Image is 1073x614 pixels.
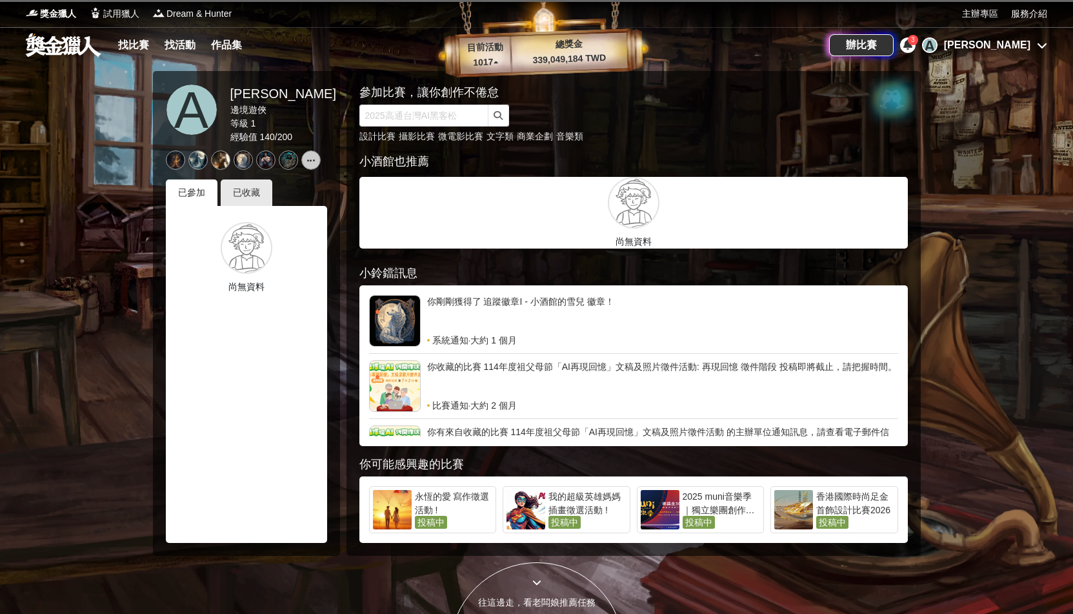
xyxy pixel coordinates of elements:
[432,399,468,412] span: 比賽通知
[359,131,396,141] a: 設計比賽
[359,105,488,127] input: 2025高通台灣AI黑客松
[486,131,514,141] a: 文字類
[113,36,154,54] a: 找比賽
[922,37,938,53] div: A
[427,360,898,399] div: 你收藏的比賽 114年度祖父母節「AI再現回憶」文稿及照片徵件活動: 再現回憶 徵件階段 投稿即將截止，請把握時間。
[152,6,165,19] img: Logo
[427,425,898,464] div: 你有來自收藏的比賽 114年度祖父母節「AI再現回憶」文稿及照片徵件活動 的主辦單位通知訊息，請查看電子郵件信箱。
[816,516,848,529] span: 投稿中
[637,486,765,533] a: 2025 muni音樂季｜獨立樂團創作大賞投稿中
[359,265,908,282] div: 小鈴鐺訊息
[359,235,908,249] p: 尚無資料
[468,399,471,412] span: ·
[770,486,898,533] a: 香港國際時尚足金首飾設計比賽2026投稿中
[359,84,863,101] div: 參加比賽，讓你創作不倦怠
[911,36,915,43] span: 3
[166,179,217,206] div: 已參加
[459,55,512,70] p: 1017 ▴
[459,40,511,56] p: 目前活動
[26,7,76,21] a: Logo獎金獵人
[230,84,336,103] div: [PERSON_NAME]
[944,37,1030,53] div: [PERSON_NAME]
[829,34,894,56] a: 辦比賽
[415,516,447,529] span: 投稿中
[230,103,336,117] div: 邊境遊俠
[369,425,898,477] a: 你有來自收藏的比賽 114年度祖父母節「AI再現回憶」文稿及照片徵件活動 的主辦單位通知訊息，請查看電子郵件信箱。比賽通知·大約 2 個月
[548,490,627,516] div: 我的超級英雄媽媽 插畫徵選活動 !
[369,486,497,533] a: 永恆的愛 寫作徵選活動 !投稿中
[89,6,102,19] img: Logo
[250,118,256,128] span: 1
[152,7,232,21] a: LogoDream & Hunter
[159,36,201,54] a: 找活動
[427,295,898,334] div: 你剛剛獲得了 追蹤徽章I - 小酒館的雪兒 徽章！
[166,7,232,21] span: Dream & Hunter
[369,360,898,412] a: 你收藏的比賽 114年度祖父母節「AI再現回憶」文稿及照片徵件活動: 再現回憶 徵件階段 投稿即將截止，請把握時間。比賽通知·大約 2 個月
[816,490,894,516] div: 香港國際時尚足金首飾設計比賽2026
[89,7,139,21] a: Logo試用獵人
[1011,7,1047,21] a: 服務介紹
[503,486,630,533] a: 我的超級英雄媽媽 插畫徵選活動 !投稿中
[548,516,581,529] span: 投稿中
[470,334,517,347] span: 大約 1 個月
[556,131,583,141] a: 音樂類
[962,7,998,21] a: 主辦專區
[438,131,483,141] a: 微電影比賽
[221,179,272,206] div: 已收藏
[175,280,317,294] p: 尚無資料
[470,399,517,412] span: 大約 2 個月
[103,7,139,21] span: 試用獵人
[230,118,248,128] span: 等級
[26,6,39,19] img: Logo
[511,50,628,68] p: 339,049,184 TWD
[510,36,627,53] p: 總獎金
[450,596,623,609] div: 往這邊走，看老闆娘推薦任務
[683,516,715,529] span: 投稿中
[432,334,468,347] span: 系統通知
[415,490,493,516] div: 永恆的愛 寫作徵選活動 !
[517,131,553,141] a: 商業企劃
[230,132,257,142] span: 經驗值
[359,456,908,473] div: 你可能感興趣的比賽
[206,36,247,54] a: 作品集
[369,295,898,347] a: 你剛剛獲得了 追蹤徽章I - 小酒館的雪兒 徽章！系統通知·大約 1 個月
[359,153,908,170] div: 小酒館也推薦
[399,131,435,141] a: 攝影比賽
[166,84,217,136] a: A
[683,490,761,516] div: 2025 muni音樂季｜獨立樂團創作大賞
[40,7,76,21] span: 獎金獵人
[468,334,471,347] span: ·
[259,132,292,142] span: 140 / 200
